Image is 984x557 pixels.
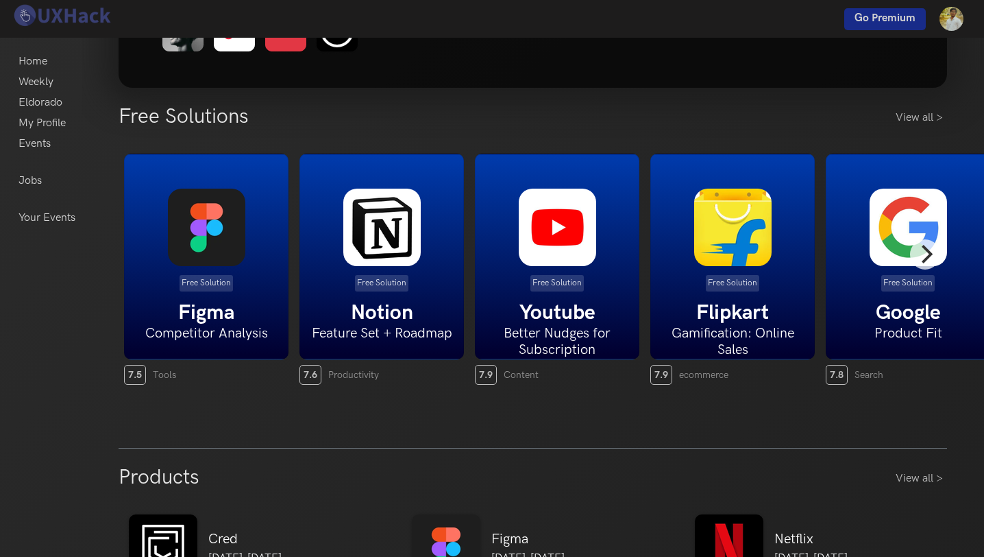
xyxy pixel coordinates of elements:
[19,93,62,113] a: Eldorado
[124,154,288,385] a: Free Solution Figma Competitor Analysis 7.5 Tools
[475,154,639,385] a: Free Solution Youtube Better Nudges for Subscription 7.9 Content
[881,275,935,292] p: Free Solution
[124,365,146,385] span: 7.5
[299,154,464,385] a: Free Solution Notion Feature Set + Roadmap 7.6 Productivity
[300,325,463,342] h6: Feature Set + Roadmap
[475,365,497,385] span: 7.9
[651,325,814,358] h6: Gamification: Online Sales
[10,3,113,27] img: UXHack logo
[476,325,639,358] h6: Better Nudges for Subscription
[19,113,66,134] a: My Profile
[896,471,947,487] a: View all >
[706,275,759,292] p: Free Solution
[650,365,672,385] span: 7.9
[355,275,408,292] p: Free Solution
[125,300,288,325] h5: Figma
[19,72,53,93] a: Weekly
[119,104,249,129] h3: Free Solutions
[19,171,42,191] a: Jobs
[910,239,940,270] button: Next
[476,300,639,325] h5: Youtube
[854,369,883,381] span: Search
[530,275,584,292] p: Free Solution
[650,154,815,385] a: Free Solution Flipkart Gamification: Online Sales 7.9 ecommerce
[19,51,47,72] a: Home
[180,275,233,292] p: Free Solution
[896,110,947,126] a: View all >
[125,325,288,342] h6: Competitor Analysis
[774,531,848,547] h5: Netflix
[491,531,565,547] h5: Figma
[854,12,915,25] span: Go Premium
[300,300,463,325] h5: Notion
[844,8,926,30] a: Go Premium
[679,369,728,381] span: ecommerce
[208,531,282,547] h5: Cred
[153,369,176,381] span: Tools
[826,365,848,385] span: 7.8
[328,369,379,381] span: Productivity
[504,369,539,381] span: Content
[299,365,321,385] span: 7.6
[651,300,814,325] h5: Flipkart
[119,465,199,490] h3: Products
[19,208,75,228] a: Your Events
[19,134,51,154] a: Events
[939,7,963,31] img: Your profile pic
